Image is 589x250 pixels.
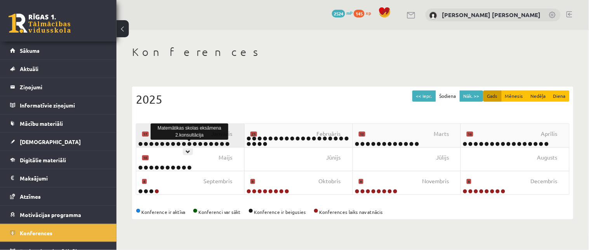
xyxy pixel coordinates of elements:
span: Konferences [20,229,52,236]
div: Matemātikas skolas eksāmena 2.konsultācija [151,123,228,140]
span: Digitālie materiāli [20,156,66,163]
span: Atzīmes [20,193,41,200]
span: Augusts [537,153,558,162]
legend: Ziņojumi [20,78,107,96]
span: [DEMOGRAPHIC_DATA] [20,138,81,145]
small: 17 [142,132,149,137]
span: Marts [434,130,449,138]
button: << Iepr. [412,90,436,102]
span: Jūlijs [436,153,449,162]
span: Decembris [531,177,558,186]
span: Februāris [317,130,341,138]
a: Informatīvie ziņojumi [10,96,107,114]
a: Aktuāli [10,60,107,78]
span: Aktuāli [20,65,38,72]
a: Ziņojumi [10,78,107,96]
a: 145 xp [354,10,375,16]
legend: Informatīvie ziņojumi [20,96,107,114]
small: 4 [142,179,147,184]
a: Mācību materiāli [10,115,107,132]
img: Anželika Evartovska [429,12,437,19]
a: Konferences [10,224,107,242]
a: Maksājumi [10,169,107,187]
button: Diena [549,90,570,102]
a: Digitālie materiāli [10,151,107,169]
span: 2524 [332,10,345,17]
span: xp [366,10,371,16]
button: Šodiena [436,90,460,102]
span: mP [346,10,353,16]
small: 12 [359,132,365,137]
span: Sākums [20,47,40,54]
span: Oktobris [319,177,341,186]
span: Motivācijas programma [20,211,81,218]
span: 145 [354,10,365,17]
a: Sākums [10,42,107,59]
a: [DEMOGRAPHIC_DATA] [10,133,107,151]
h1: Konferences [132,45,573,59]
small: 16 [467,132,473,137]
button: Gads [483,90,502,102]
span: Aprīlis [541,130,558,138]
span: Novembris [422,177,449,186]
button: Nāk. >> [460,90,483,102]
small: 8 [467,179,471,184]
a: Rīgas 1. Tālmācības vidusskola [9,14,71,33]
a: [PERSON_NAME] [PERSON_NAME] [442,11,541,19]
div: Konference ir aktīva Konferenci var sākt Konference ir beigusies Konferences laiks nav atnācis [136,208,570,215]
small: 8 [359,179,363,184]
button: Nedēļa [527,90,550,102]
small: 8 [250,179,255,184]
small: 10 [142,155,149,161]
legend: Maksājumi [20,169,107,187]
span: Maijs [219,153,233,162]
small: 23 [250,132,257,137]
button: Mēnesis [501,90,527,102]
a: Motivācijas programma [10,206,107,224]
span: Jūnijs [327,153,341,162]
div: 2025 [136,90,570,108]
a: 2524 mP [332,10,353,16]
span: Mācību materiāli [20,120,63,127]
a: Atzīmes [10,187,107,205]
span: Septembris [204,177,233,186]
